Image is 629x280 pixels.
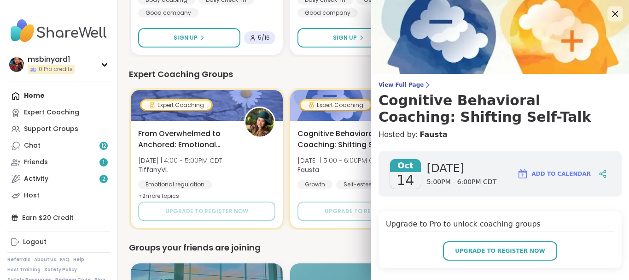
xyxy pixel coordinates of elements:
span: Upgrade to register now [325,207,408,215]
a: View Full PageCognitive Behavioral Coaching: Shifting Self-Talk [379,81,622,125]
span: [DATE] | 5:00 - 6:00PM CDT [297,156,382,165]
a: Friends1 [7,154,110,171]
a: Host [7,187,110,204]
span: [DATE] [427,161,496,176]
h4: Hosted by: [379,129,622,140]
div: Friends [24,158,48,167]
span: View Full Page [379,81,622,89]
img: ShareWell Nav Logo [7,15,110,47]
b: Fausta [297,165,319,174]
div: Host [24,191,40,200]
a: Chat12 [7,137,110,154]
img: msbinyard1 [9,57,24,72]
h3: Cognitive Behavioral Coaching: Shifting Self-Talk [379,92,622,125]
span: 2 [102,175,105,183]
div: Good company [138,8,198,18]
div: Expert Coaching [141,101,211,110]
div: Self-esteem [336,180,385,189]
div: Logout [23,238,47,247]
div: Expert Coaching [301,101,371,110]
button: Add to Calendar [513,163,595,185]
a: Activity2 [7,171,110,187]
div: Activity [24,174,48,184]
a: About Us [34,256,56,263]
span: 1 [103,159,105,167]
div: Growth [297,180,332,189]
span: 12 [101,142,106,150]
div: Good company [297,8,358,18]
a: Host Training [7,267,41,273]
span: [DATE] | 4:00 - 5:00PM CDT [138,156,222,165]
span: Cognitive Behavioral Coaching: Shifting Self-Talk [297,128,393,150]
b: TiffanyVL [138,165,168,174]
img: TiffanyVL [245,108,274,137]
div: Earn $20 Credit [7,209,110,226]
div: Groups your friends are joining [129,241,618,254]
button: Upgrade to register now [138,202,275,221]
a: Logout [7,234,110,250]
a: Help [73,256,84,263]
div: Expert Coaching Groups [129,68,618,81]
button: Upgrade to register now [443,241,557,261]
div: msbinyard1 [28,54,75,65]
a: Referrals [7,256,30,263]
a: Support Groups [7,121,110,137]
div: Support Groups [24,125,78,134]
span: Add to Calendar [532,170,591,178]
span: Upgrade to register now [455,247,545,255]
button: Sign Up [297,28,400,48]
span: 5 / 16 [258,34,270,42]
span: 5:00PM - 6:00PM CDT [427,178,496,187]
a: FAQ [60,256,70,263]
span: Upgrade to register now [165,207,248,215]
a: Fausta [419,129,447,140]
span: Oct [390,159,421,172]
span: From Overwhelmed to Anchored: Emotional Regulation [138,128,234,150]
h4: Upgrade to Pro to unlock coaching groups [386,219,614,232]
div: Emotional regulation [138,180,212,189]
span: Sign Up [174,34,198,42]
span: Sign Up [333,34,357,42]
span: 0 Pro credits [39,66,73,73]
button: Upgrade to register now [297,202,435,221]
div: Expert Coaching [24,108,79,117]
img: ShareWell Logomark [517,168,528,179]
span: 14 [396,172,414,189]
a: Expert Coaching [7,104,110,121]
a: Safety Policy [44,267,77,273]
div: Chat [24,141,41,150]
button: Sign Up [138,28,240,48]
